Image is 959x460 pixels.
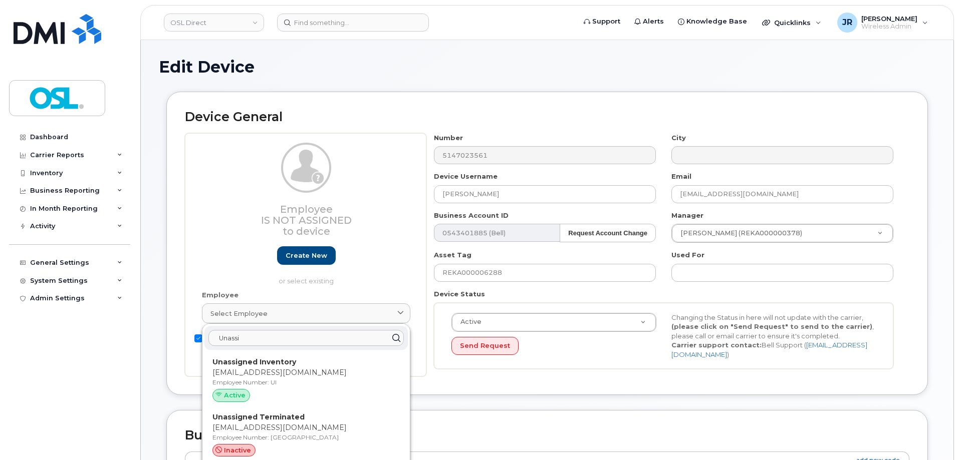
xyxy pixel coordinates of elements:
span: to device [283,225,330,237]
a: Create new [277,246,336,265]
p: [EMAIL_ADDRESS][DOMAIN_NAME] [212,422,400,433]
span: Active [454,317,482,326]
p: or select existing [202,276,410,286]
label: Manager [671,211,703,220]
label: Asset Tag [434,250,471,260]
strong: Unassigned Inventory [212,357,296,366]
input: Non-employee owned device [194,334,202,342]
span: [PERSON_NAME] (REKA000000378) [674,229,802,238]
a: Active [452,313,656,331]
label: Non-employee owned device [194,332,305,344]
label: Device Status [434,289,485,299]
h1: Edit Device [159,58,935,76]
button: Send Request [451,337,519,355]
label: Business Account ID [434,211,509,220]
strong: Request Account Change [568,229,647,237]
a: [EMAIL_ADDRESS][DOMAIN_NAME] [671,341,867,358]
p: Employee Number: UI [212,378,400,387]
span: Active [224,390,246,400]
input: Enter name, email, or employee number [208,330,404,346]
h3: Employee [202,204,410,237]
span: Is not assigned [261,214,352,226]
label: Employee [202,290,238,300]
strong: Carrier support contact: [671,341,762,349]
a: [PERSON_NAME] (REKA000000378) [672,224,893,242]
p: Employee Number: [GEOGRAPHIC_DATA] [212,433,400,442]
h2: Business Unit [185,428,909,442]
label: Used For [671,250,704,260]
div: Unassigned Inventory[EMAIL_ADDRESS][DOMAIN_NAME]Employee Number: UIActive [204,354,408,409]
h2: Device General [185,110,909,124]
a: Select employee [202,303,410,323]
label: Number [434,133,463,143]
p: [EMAIL_ADDRESS][DOMAIN_NAME] [212,367,400,378]
label: City [671,133,686,143]
label: Device Username [434,172,498,181]
strong: Unassigned Terminated [212,412,305,421]
label: Email [671,172,691,181]
span: inactive [224,445,251,455]
div: Changing the Status in here will not update with the carrier, , please call or email carrier to e... [664,313,884,359]
strong: (please click on "Send Request" to send to the carrier) [671,322,872,330]
span: Select employee [210,309,268,318]
button: Request Account Change [560,224,656,242]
